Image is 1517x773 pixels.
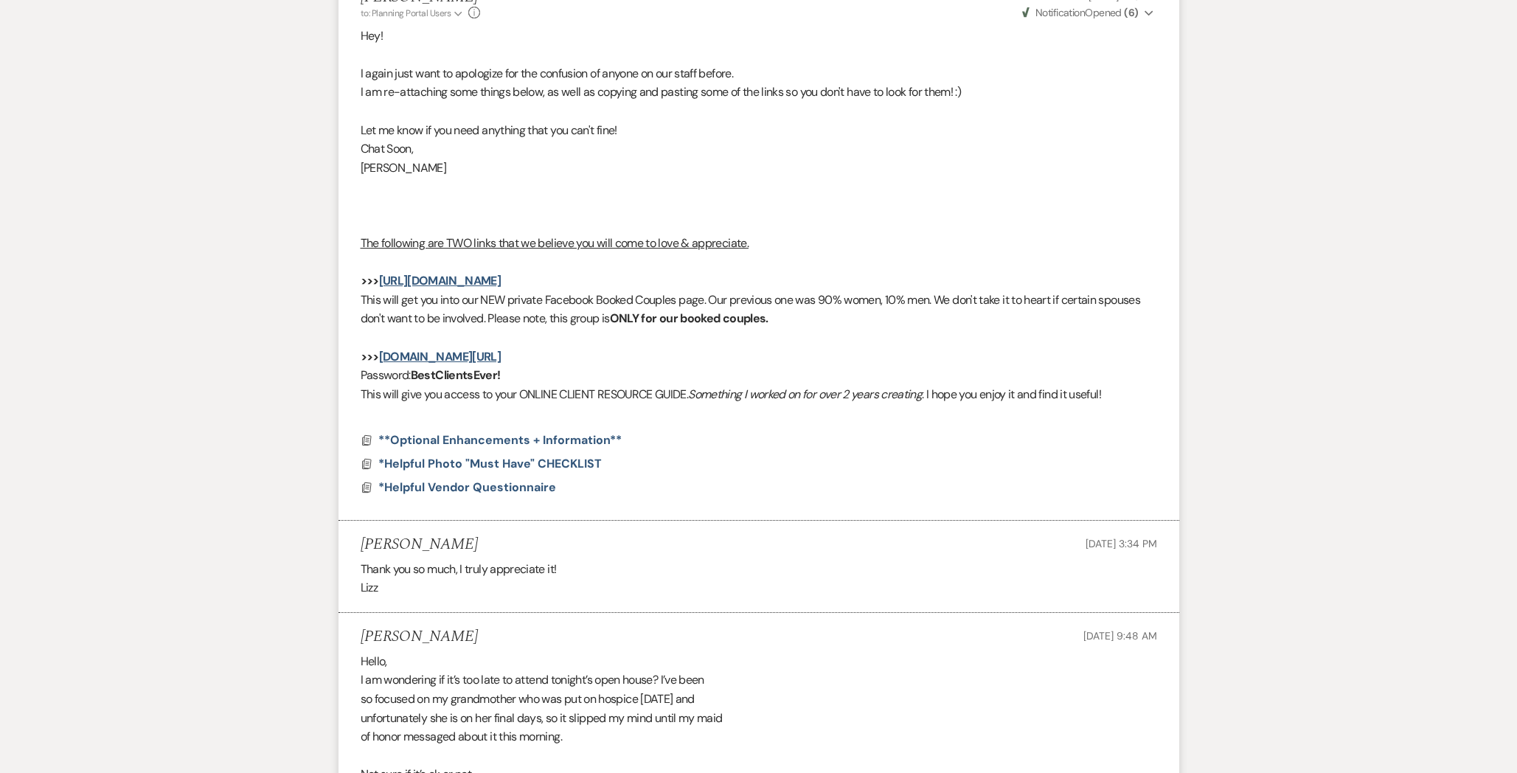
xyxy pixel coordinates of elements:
span: *Helpful Vendor Questionnaire [378,479,556,495]
span: Opened [1022,6,1139,19]
strong: ONLY for our booked couples. [610,311,768,326]
div: Thank you so much, I truly appreciate it! Lizz [361,560,1157,597]
button: **Optional Enhancements + Information** [378,431,625,449]
button: *Helpful Photo "Must Have" CHECKLIST [378,455,605,473]
button: *Helpful Vendor Questionnaire [378,479,560,496]
span: This will get you into our NEW private Facebook Booked Couples page. Our previous one was 90% wom... [361,292,1140,327]
p: I am re-attaching some things below, as well as copying and pasting some of the links so you don'... [361,83,1157,102]
a: [URL][DOMAIN_NAME] [379,273,501,288]
p: Chat Soon, [361,139,1157,159]
strong: BestClientsEver! [411,367,501,383]
button: to: Planning Portal Users [361,7,465,20]
strong: >>> [361,273,379,288]
span: . I hope you enjoy it and find it useful! [922,386,1101,402]
span: Password: [361,367,411,383]
p: Hey! [361,27,1157,46]
span: to: Planning Portal Users [361,7,451,19]
span: This will give you access to your ONLINE CLIENT RESOURCE GUIDE. [361,386,689,402]
h5: [PERSON_NAME] [361,535,478,554]
span: **Optional Enhancements + Information** [378,432,622,448]
strong: ( 6 ) [1124,6,1138,19]
span: [DATE] 3:34 PM [1086,537,1156,550]
p: I again just want to apologize for the confusion of anyone on our staff before. [361,64,1157,83]
u: The following are TWO links that we believe you will come to love & appreciate. [361,235,749,251]
p: [PERSON_NAME] [361,159,1157,178]
h5: [PERSON_NAME] [361,628,478,646]
span: [DATE] 9:48 AM [1083,629,1156,642]
em: Something I worked on for over 2 years creating [688,386,922,402]
p: Let me know if you need anything that you can't fine! [361,121,1157,140]
button: NotificationOpened (6) [1020,5,1157,21]
strong: >>> [361,349,379,364]
span: *Helpful Photo "Must Have" CHECKLIST [378,456,602,471]
a: [DOMAIN_NAME][URL] [379,349,501,364]
span: Notification [1035,6,1085,19]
